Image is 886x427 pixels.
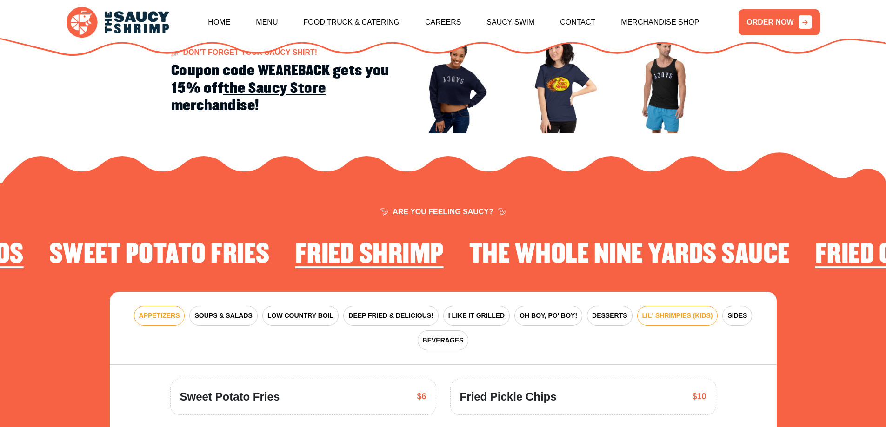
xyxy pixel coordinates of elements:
[423,335,464,345] span: BEVERAGES
[208,2,230,42] a: Home
[508,33,609,133] img: Image 2
[417,390,426,403] span: $6
[637,306,718,326] button: LIL' SHRIMPIES (KIDS)
[295,240,444,269] h2: Fried Shrimp
[171,62,392,114] h2: Coupon code WEAREBACK gets you 15% off merchandise!
[692,390,706,403] span: $10
[67,7,169,38] img: logo
[727,311,747,321] span: SIDES
[739,9,819,35] a: ORDER NOW
[348,311,433,321] span: DEEP FRIED & DELICIOUS!
[425,2,461,42] a: Careers
[722,306,752,326] button: SIDES
[592,311,627,321] span: DESSERTS
[469,240,790,269] h2: The Whole Nine Yards Sauce
[514,306,582,326] button: OH BOY, PO' BOY!
[448,311,505,321] span: I LIKE IT GRILLED
[295,240,444,273] li: 1 of 4
[460,388,557,405] span: Fried Pickle Chips
[180,388,280,405] span: Sweet Potato Fries
[49,240,270,269] h2: Sweet Potato Fries
[256,2,278,42] a: Menu
[402,33,503,133] img: Image 1
[642,311,713,321] span: LIL' SHRIMPIES (KIDS)
[587,306,632,326] button: DESSERTS
[262,306,339,326] button: LOW COUNTRY BOIL
[223,80,326,97] a: the Saucy Store
[614,33,715,133] img: Image 3
[139,311,180,321] span: APPETIZERS
[194,311,252,321] span: SOUPS & SALADS
[520,311,577,321] span: OH BOY, PO' BOY!
[134,306,185,326] button: APPETIZERS
[486,2,534,42] a: Saucy Swim
[267,311,333,321] span: LOW COUNTRY BOIL
[560,2,595,42] a: Contact
[49,240,270,273] li: 4 of 4
[443,306,510,326] button: I LIKE IT GRILLED
[189,306,257,326] button: SOUPS & SALADS
[621,2,699,42] a: Merchandise Shop
[380,208,506,216] span: ARE YOU FEELING SAUCY?
[343,306,439,326] button: DEEP FRIED & DELICIOUS!
[418,330,469,350] button: BEVERAGES
[469,240,790,273] li: 2 of 4
[303,2,400,42] a: Food Truck & Catering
